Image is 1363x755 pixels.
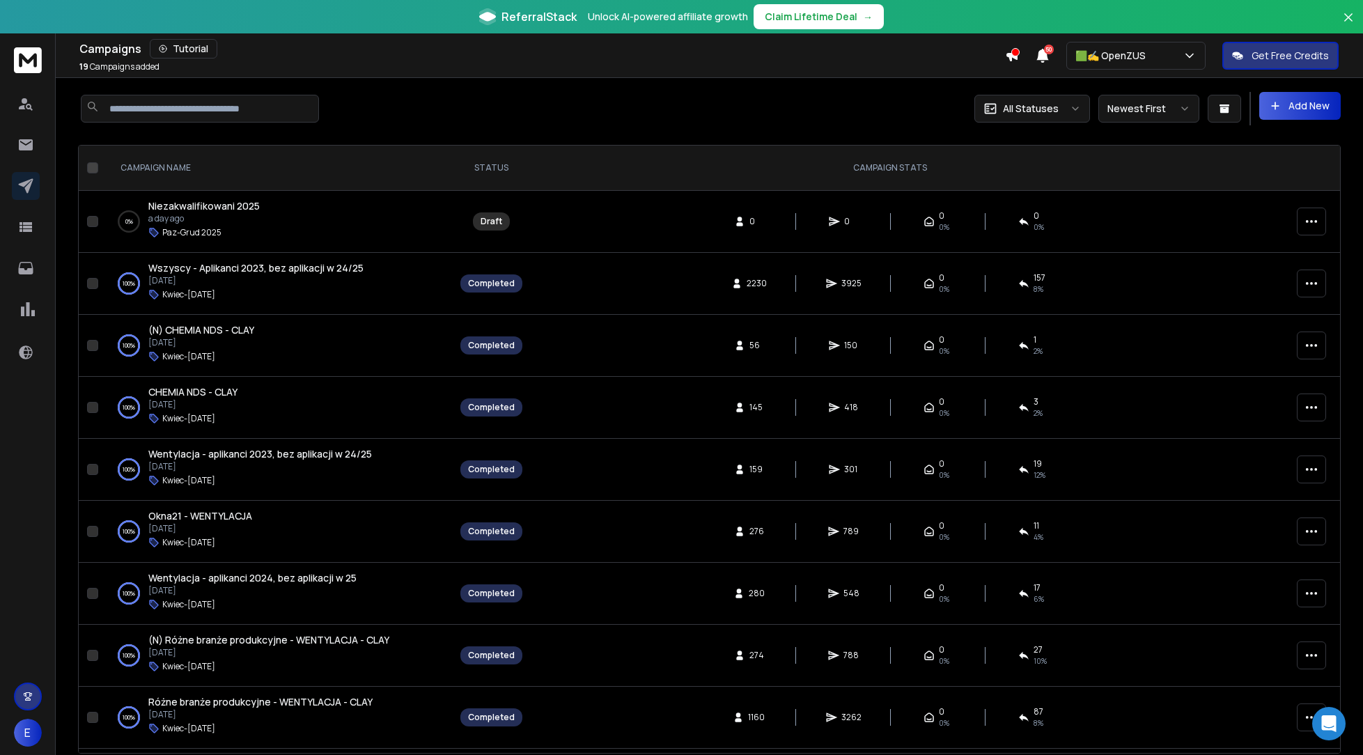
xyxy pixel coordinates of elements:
[123,648,135,662] p: 100 %
[1034,283,1043,295] span: 8 %
[162,661,215,672] p: Kwiec-[DATE]
[501,8,577,25] span: ReferralStack
[844,340,858,351] span: 150
[1034,644,1043,655] span: 27
[939,407,949,419] span: 0%
[939,345,949,357] span: 0%
[1034,458,1042,469] span: 19
[148,385,237,399] a: CHEMIA NDS - CLAY
[1075,49,1151,63] p: 🟩✍️ OpenZUS
[104,687,452,749] td: 100%Różne branże produkcyjne - WENTYLACJA - CLAY[DATE]Kwiec-[DATE]
[939,469,949,481] span: 0%
[748,712,765,723] span: 1160
[749,526,764,537] span: 276
[863,10,873,24] span: →
[468,712,515,723] div: Completed
[148,399,237,410] p: [DATE]
[162,537,215,548] p: Kwiec-[DATE]
[468,402,515,413] div: Completed
[79,61,88,72] span: 19
[749,650,764,661] span: 274
[148,337,254,348] p: [DATE]
[939,334,944,345] span: 0
[1034,520,1039,531] span: 11
[79,61,159,72] p: Campaigns added
[754,4,884,29] button: Claim Lifetime Deal→
[939,272,944,283] span: 0
[148,261,364,274] span: Wszyscy - Aplikanci 2023, bez aplikacji w 24/25
[481,216,502,227] div: Draft
[104,377,452,439] td: 100%CHEMIA NDS - CLAY[DATE]Kwiec-[DATE]
[939,582,944,593] span: 0
[123,524,135,538] p: 100 %
[123,586,135,600] p: 100 %
[468,340,515,351] div: Completed
[1259,92,1341,120] button: Add New
[939,520,944,531] span: 0
[148,385,237,398] span: CHEMIA NDS - CLAY
[939,221,949,233] span: 0%
[1034,407,1043,419] span: 2 %
[148,695,373,708] span: Różne branże produkcyjne - WENTYLACJA - CLAY
[1003,102,1059,116] p: All Statuses
[1034,593,1044,605] span: 6 %
[148,571,357,584] span: Wentylacja - aplikanci 2024, bez aplikacji w 25
[162,227,221,238] p: Paz-Grud 2025
[148,509,252,522] span: Okna21 - WENTYLACJA
[1034,221,1044,233] span: 0%
[148,461,372,472] p: [DATE]
[1034,334,1036,345] span: 1
[1034,706,1043,717] span: 87
[452,146,531,191] th: STATUS
[162,599,215,610] p: Kwiec-[DATE]
[162,289,215,300] p: Kwiec-[DATE]
[14,719,42,747] button: E
[939,655,949,667] span: 0%
[939,717,949,729] span: 0%
[148,585,357,596] p: [DATE]
[148,275,364,286] p: [DATE]
[148,633,389,647] a: (N) Różne branże produkcyjne - WENTYLACJA - CLAY
[162,413,215,424] p: Kwiec-[DATE]
[1034,345,1043,357] span: 2 %
[123,277,135,290] p: 100 %
[1044,45,1054,54] span: 50
[148,213,260,224] p: a day ago
[148,199,260,213] a: Niezakwalifikowani 2025
[844,402,858,413] span: 418
[150,39,217,59] button: Tutorial
[939,593,949,605] span: 0%
[939,644,944,655] span: 0
[468,588,515,599] div: Completed
[749,340,763,351] span: 56
[148,447,372,461] a: Wentylacja - aplikanci 2023, bez aplikacji w 24/25
[125,215,133,228] p: 0 %
[844,216,858,227] span: 0
[148,261,364,275] a: Wszyscy - Aplikanci 2023, bez aplikacji w 24/25
[123,400,135,414] p: 100 %
[749,588,765,599] span: 280
[1098,95,1199,123] button: Newest First
[1252,49,1329,63] p: Get Free Credits
[148,523,252,534] p: [DATE]
[162,723,215,734] p: Kwiec-[DATE]
[104,146,452,191] th: CAMPAIGN NAME
[148,199,260,212] span: Niezakwalifikowani 2025
[104,253,452,315] td: 100%Wszyscy - Aplikanci 2023, bez aplikacji w 24/25[DATE]Kwiec-[DATE]
[123,338,135,352] p: 100 %
[1034,272,1045,283] span: 157
[843,650,859,661] span: 788
[148,709,373,720] p: [DATE]
[1034,531,1043,543] span: 4 %
[1312,707,1346,740] div: Open Intercom Messenger
[148,323,254,336] span: (N) CHEMIA NDS - CLAY
[939,210,944,221] span: 0
[148,447,372,460] span: Wentylacja - aplikanci 2023, bez aplikacji w 24/25
[1034,717,1043,729] span: 8 %
[1339,8,1357,42] button: Close banner
[939,531,949,543] span: 0%
[1034,210,1039,221] span: 0
[939,396,944,407] span: 0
